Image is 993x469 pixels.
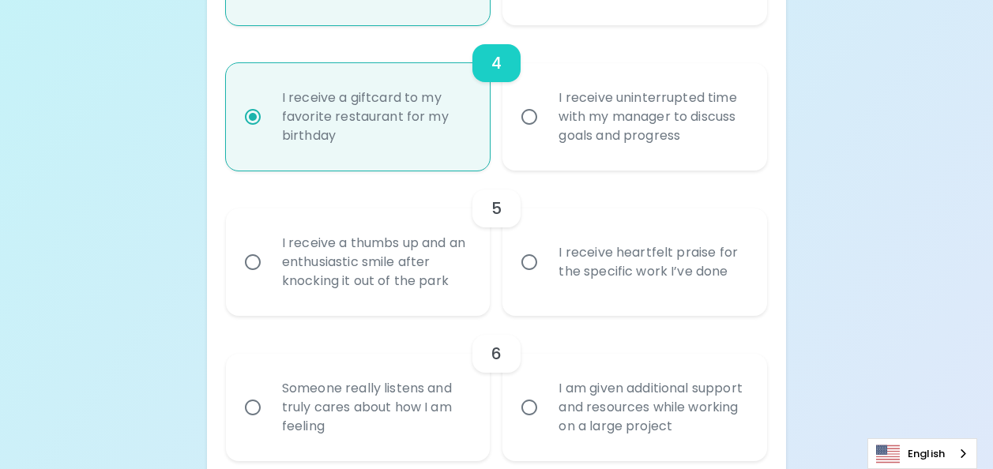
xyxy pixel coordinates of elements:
[226,316,767,461] div: choice-group-check
[491,196,502,221] h6: 5
[491,341,502,366] h6: 6
[867,438,977,469] aside: Language selected: English
[546,69,758,164] div: I receive uninterrupted time with my manager to discuss goals and progress
[491,51,502,76] h6: 4
[269,69,482,164] div: I receive a giftcard to my favorite restaurant for my birthday
[868,439,976,468] a: English
[226,25,767,171] div: choice-group-check
[226,171,767,316] div: choice-group-check
[269,360,482,455] div: Someone really listens and truly cares about how I am feeling
[867,438,977,469] div: Language
[269,215,482,310] div: I receive a thumbs up and an enthusiastic smile after knocking it out of the park
[546,360,758,455] div: I am given additional support and resources while working on a large project
[546,224,758,300] div: I receive heartfelt praise for the specific work I’ve done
